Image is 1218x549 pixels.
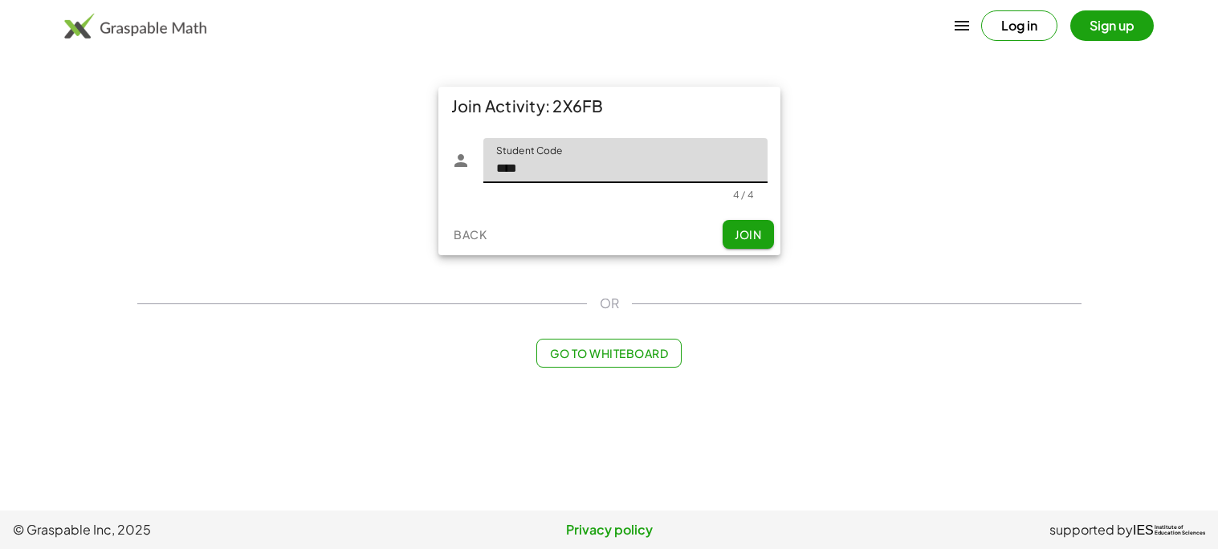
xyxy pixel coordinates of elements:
span: © Graspable Inc, 2025 [13,520,410,539]
button: Sign up [1070,10,1154,41]
span: OR [600,294,619,313]
span: IES [1133,523,1154,538]
span: Go to Whiteboard [550,346,668,360]
button: Join [723,220,774,249]
div: 4 / 4 [733,189,755,201]
span: Institute of Education Sciences [1155,525,1205,536]
a: IESInstitute ofEducation Sciences [1133,520,1205,539]
button: Go to Whiteboard [536,339,682,368]
a: Privacy policy [410,520,808,539]
div: Join Activity: 2X6FB [438,87,780,125]
span: supported by [1049,520,1133,539]
span: Back [454,227,487,242]
button: Log in [981,10,1057,41]
button: Back [445,220,496,249]
span: Join [735,227,761,242]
